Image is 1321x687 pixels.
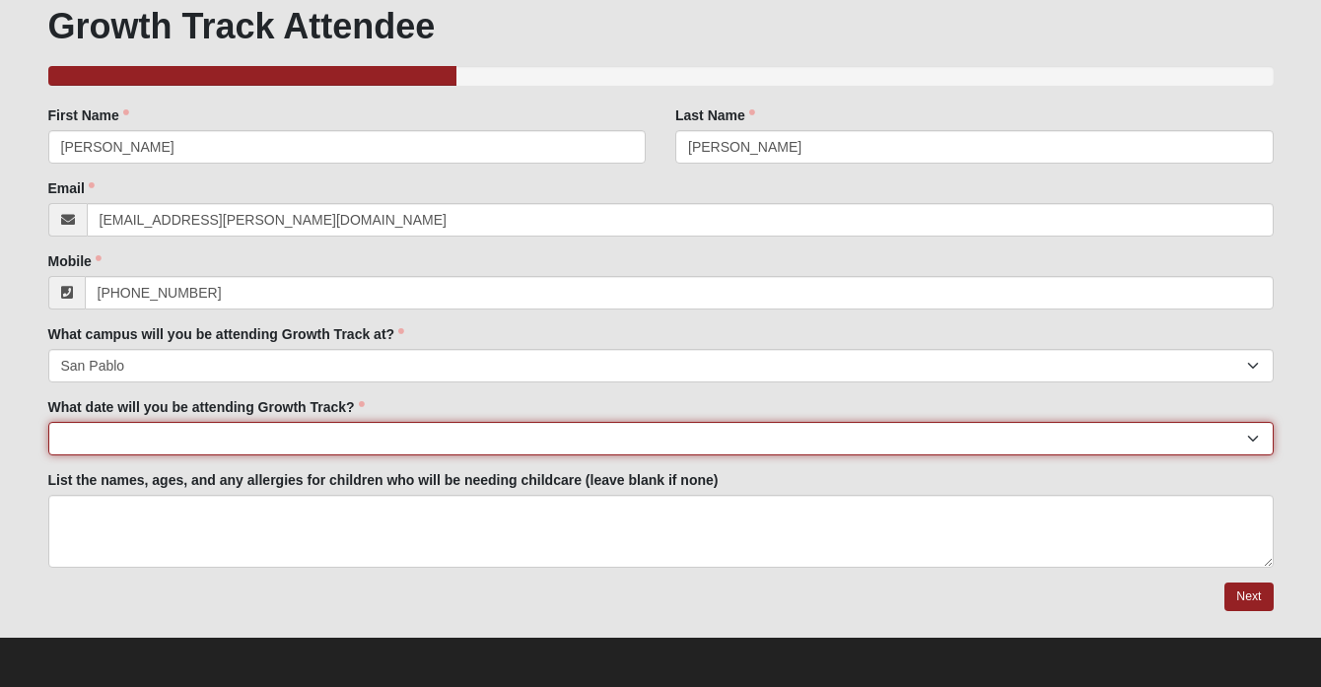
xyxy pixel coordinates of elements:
label: Email [48,178,95,198]
a: Next [1224,583,1273,611]
label: What campus will you be attending Growth Track at? [48,324,405,344]
label: Last Name [675,105,755,125]
label: First Name [48,105,129,125]
label: Mobile [48,251,102,271]
h1: Growth Track Attendee [48,5,1274,47]
label: List the names, ages, and any allergies for children who will be needing childcare (leave blank i... [48,470,719,490]
label: What date will you be attending Growth Track? [48,397,365,417]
